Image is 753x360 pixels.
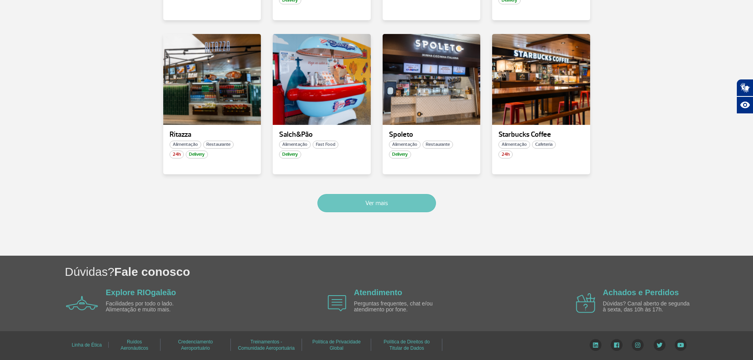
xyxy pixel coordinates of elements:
[532,141,556,149] span: Cafeteria
[603,301,694,313] p: Dúvidas? Canal aberto de segunda à sexta, das 10h às 17h.
[328,295,346,311] img: airplane icon
[114,265,190,278] span: Fale conosco
[384,336,430,353] a: Política de Direitos do Titular de Dados
[389,141,421,149] span: Alimentação
[279,131,364,139] p: Salch&Pão
[589,339,602,351] img: LinkedIn
[203,141,234,149] span: Restaurante
[279,151,301,158] span: Delivery
[736,79,753,114] div: Plugin de acessibilidade da Hand Talk.
[312,336,360,353] a: Política de Privacidade Global
[576,293,595,313] img: airplane icon
[354,301,445,313] p: Perguntas frequentes, chat e/ou atendimento por fone.
[354,288,402,297] a: Atendimento
[170,131,255,139] p: Ritazza
[632,339,644,351] img: Instagram
[65,264,753,280] h1: Dúvidas?
[106,301,197,313] p: Facilidades por todo o lado. Alimentação e muito mais.
[72,339,102,351] a: Linha de Ética
[106,288,176,297] a: Explore RIOgaleão
[736,96,753,114] button: Abrir recursos assistivos.
[317,194,436,212] button: Ver mais
[423,141,453,149] span: Restaurante
[170,141,201,149] span: Alimentação
[66,296,98,310] img: airplane icon
[121,336,148,353] a: Ruídos Aeronáuticos
[653,339,666,351] img: Twitter
[498,141,530,149] span: Alimentação
[186,151,208,158] span: Delivery
[498,131,584,139] p: Starbucks Coffee
[389,131,474,139] p: Spoleto
[498,151,513,158] span: 24h
[389,151,411,158] span: Delivery
[736,79,753,96] button: Abrir tradutor de língua de sinais.
[611,339,623,351] img: Facebook
[178,336,213,353] a: Credenciamento Aeroportuário
[603,288,679,297] a: Achados e Perdidos
[313,141,338,149] span: Fast Food
[675,339,687,351] img: YouTube
[279,141,311,149] span: Alimentação
[238,336,294,353] a: Treinamentos - Comunidade Aeroportuária
[170,151,184,158] span: 24h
